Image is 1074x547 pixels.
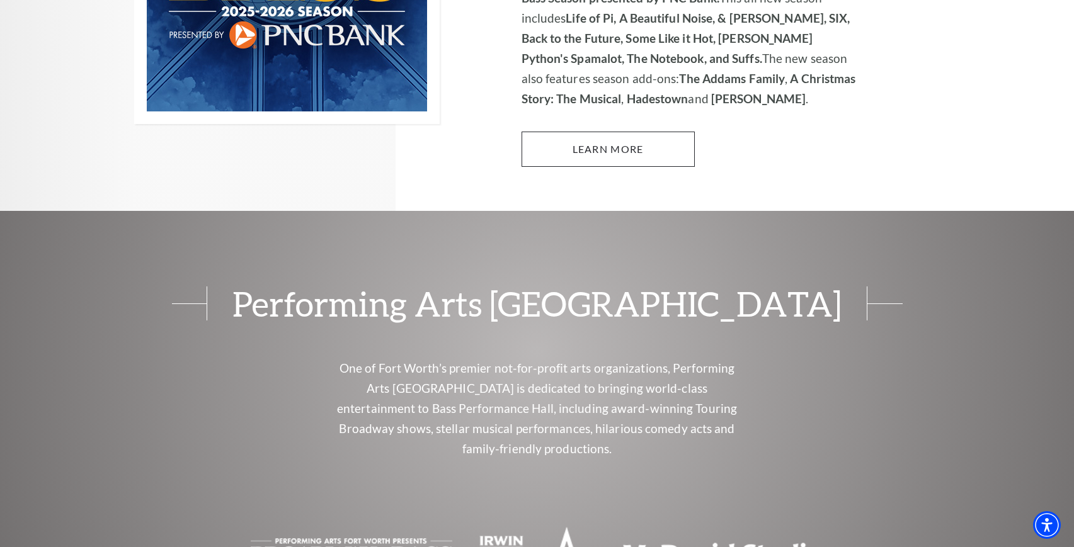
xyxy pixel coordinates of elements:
[711,91,806,106] strong: [PERSON_NAME]
[627,91,688,106] strong: Hadestown
[522,71,856,106] strong: A Christmas Story: The Musical
[333,358,742,459] p: One of Fort Worth’s premier not-for-profit arts organizations, Performing Arts [GEOGRAPHIC_DATA] ...
[207,286,867,320] span: Performing Arts [GEOGRAPHIC_DATA]
[679,71,785,86] strong: The Addams Family
[522,132,695,167] a: Learn More 2025-2026 Broadway at the Bass Season presented by PNC Bank
[522,11,850,65] strong: Life of Pi, A Beautiful Noise, & [PERSON_NAME], SIX, Back to the Future, Some Like it Hot, [PERSO...
[1033,511,1061,539] div: Accessibility Menu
